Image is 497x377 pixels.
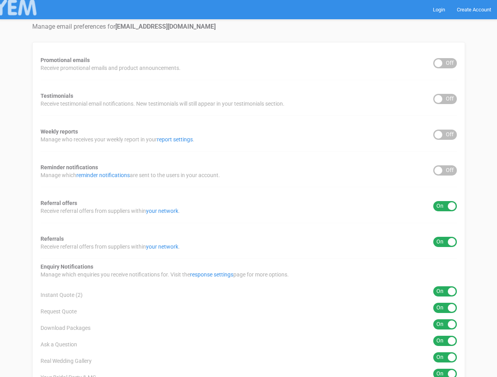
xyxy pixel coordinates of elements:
span: Instant Quote (2) [41,291,83,299]
strong: [EMAIL_ADDRESS][DOMAIN_NAME] [115,23,216,30]
a: response settings [190,271,233,278]
a: your network [146,208,178,214]
strong: Weekly reports [41,128,78,135]
span: Real Wedding Gallery [41,357,92,365]
strong: Referral offers [41,200,77,206]
span: Manage who receives your weekly report in your . [41,135,194,143]
a: reminder notifications [76,172,130,178]
span: Receive referral offers from suppliers within . [41,243,180,251]
strong: Referrals [41,236,64,242]
span: Manage which are sent to the users in your account. [41,171,220,179]
span: Request Quote [41,307,77,315]
span: Ask a Question [41,340,77,348]
span: Manage which enquiries you receive notifications for. Visit the page for more options. [41,271,289,278]
a: your network [146,243,178,250]
strong: Enquiry Notifications [41,264,93,270]
strong: Promotional emails [41,57,90,63]
span: Receive testimonial email notifications. New testimonials will still appear in your testimonials ... [41,100,285,108]
strong: Reminder notifications [41,164,98,170]
span: Receive referral offers from suppliers within . [41,207,180,215]
a: report settings [157,136,193,143]
span: Download Packages [41,324,91,332]
h4: Manage email preferences for [32,23,465,30]
strong: Testimonials [41,93,73,99]
span: Receive promotional emails and product announcements. [41,64,181,72]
